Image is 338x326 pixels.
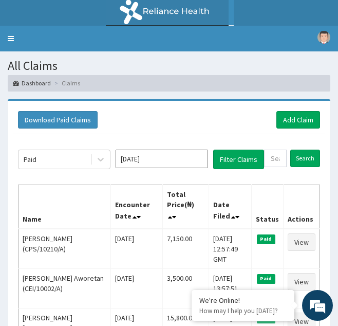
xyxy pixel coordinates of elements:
[163,229,209,269] td: 7,150.00
[163,268,209,308] td: 3,500.00
[283,185,320,229] th: Actions
[52,79,80,87] li: Claims
[251,185,283,229] th: Status
[13,79,51,87] a: Dashboard
[24,154,36,165] div: Paid
[18,185,111,229] th: Name
[18,268,111,308] td: [PERSON_NAME] Aworetan (CEI/10002/A)
[8,59,330,73] h1: All Claims
[264,150,287,167] input: Search by HMO ID
[18,229,111,269] td: [PERSON_NAME] (CPS/10210/A)
[209,185,252,229] th: Date Filed
[213,150,264,169] button: Filter Claims
[288,233,315,251] a: View
[199,306,287,315] p: How may I help you today?
[257,234,275,244] span: Paid
[290,150,320,167] input: Search
[199,296,287,305] div: We're Online!
[257,274,275,283] span: Paid
[317,31,330,44] img: User Image
[163,185,209,229] th: Total Price(₦)
[116,150,208,168] input: Select Month and Year
[276,111,320,129] a: Add Claim
[110,229,163,269] td: [DATE]
[288,273,315,291] a: View
[18,111,98,129] button: Download Paid Claims
[209,268,252,308] td: [DATE] 13:57:51 GMT
[209,229,252,269] td: [DATE] 12:57:49 GMT
[110,185,163,229] th: Encounter Date
[110,268,163,308] td: [DATE]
